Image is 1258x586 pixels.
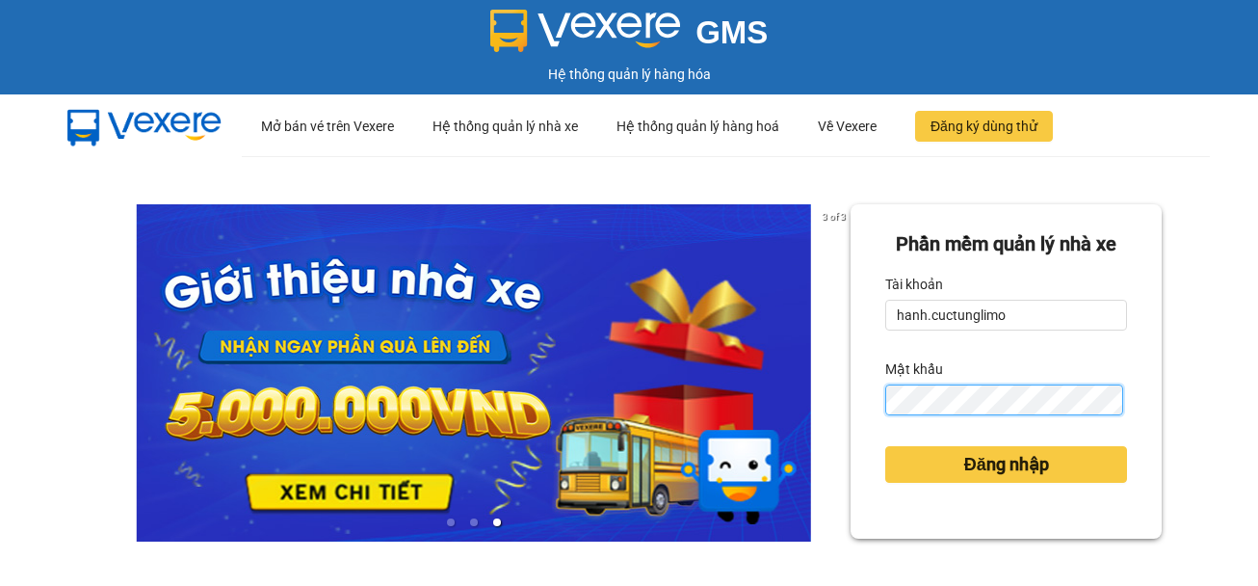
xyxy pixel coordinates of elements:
[493,519,501,526] li: slide item 3
[490,10,681,52] img: logo 2
[48,94,241,158] img: mbUUG5Q.png
[490,29,769,44] a: GMS
[447,519,455,526] li: slide item 1
[885,229,1127,259] div: Phần mềm quản lý nhà xe
[470,519,478,526] li: slide item 2
[5,64,1253,85] div: Hệ thống quản lý hàng hóa
[818,95,877,157] div: Về Vexere
[885,300,1127,331] input: Tài khoản
[915,111,1053,142] button: Đăng ký dùng thử
[616,95,779,157] div: Hệ thống quản lý hàng hoá
[261,95,394,157] div: Mở bán vé trên Vexere
[885,354,943,385] label: Mật khẩu
[930,116,1037,137] span: Đăng ký dùng thử
[432,95,578,157] div: Hệ thống quản lý nhà xe
[885,446,1127,483] button: Đăng nhập
[885,385,1122,415] input: Mật khẩu
[824,204,851,542] button: next slide / item
[964,451,1049,478] span: Đăng nhập
[695,14,768,50] span: GMS
[96,204,123,542] button: previous slide / item
[885,269,943,300] label: Tài khoản
[817,204,851,229] p: 3 of 3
